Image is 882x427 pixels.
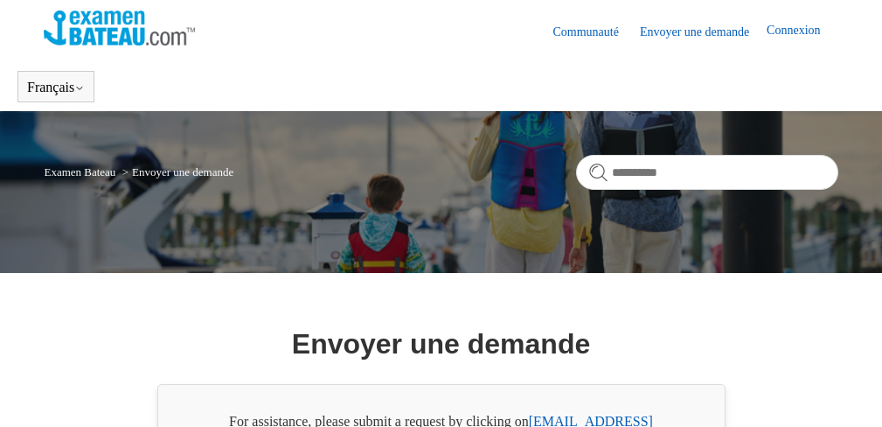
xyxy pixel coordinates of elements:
div: Live chat [837,381,882,427]
a: Examen Bateau [44,165,115,178]
li: Examen Bateau [44,165,118,178]
img: Page d’accueil du Centre d’aide Examen Bateau [44,10,195,45]
a: Connexion [767,21,837,42]
a: Envoyer une demande [640,23,767,41]
a: Communauté [552,23,635,41]
input: Rechercher [576,155,838,190]
li: Envoyer une demande [119,165,234,178]
h1: Envoyer une demande [292,323,590,365]
button: Français [27,80,85,95]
